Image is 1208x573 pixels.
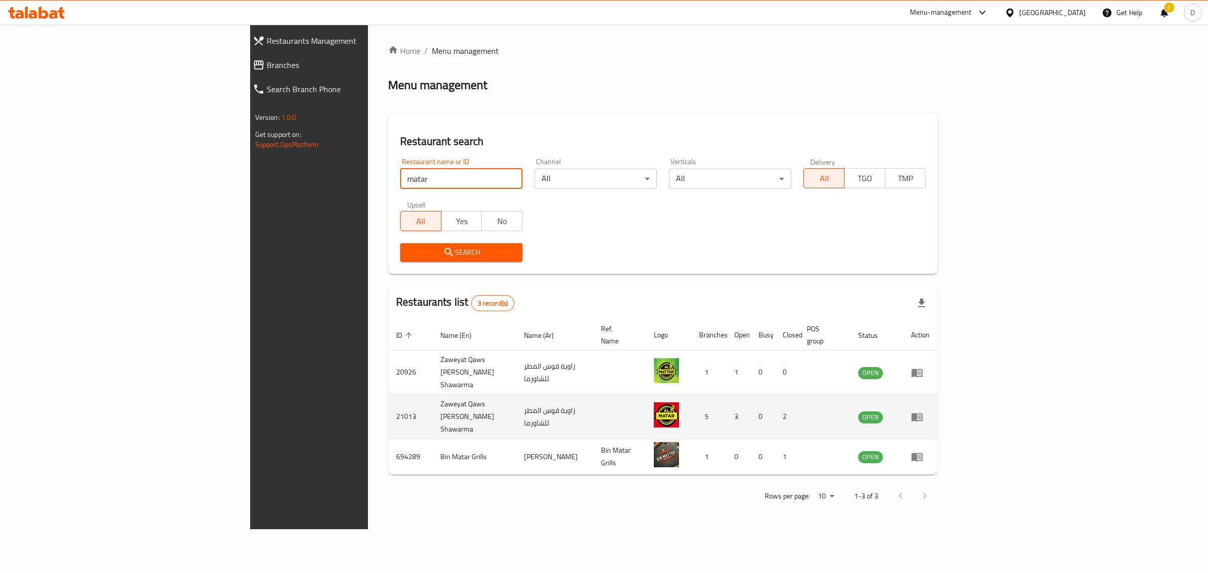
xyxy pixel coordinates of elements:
span: All [405,214,437,229]
p: 1-3 of 3 [854,490,878,503]
div: Menu [911,451,930,463]
th: Action [903,320,938,350]
span: Name (En) [440,329,485,341]
td: زاوية قوس المطر للشاورما [516,350,593,395]
button: All [400,211,441,231]
span: Version: [255,111,280,124]
th: Logo [646,320,691,350]
span: Yes [445,214,478,229]
a: Search Branch Phone [245,77,452,101]
span: Status [858,329,891,341]
nav: breadcrumb [388,45,938,57]
td: زاوية قوس المطر للشاورما [516,395,593,439]
h2: Restaurant search [400,134,926,149]
a: Branches [245,53,452,77]
td: Bin Matar Grills [432,439,516,475]
span: Search Branch Phone [267,83,444,95]
img: Bin Matar Grills [654,442,679,467]
span: TGO [849,171,881,186]
td: 0 [750,395,775,439]
td: 3 [726,395,750,439]
input: Search for restaurant name or ID.. [400,169,522,189]
div: Menu [911,367,930,379]
td: 1 [726,350,750,395]
div: All [535,169,657,189]
button: Yes [441,211,482,231]
table: enhanced table [388,320,938,475]
img: Zaweyat Qaws Al Matar Shawarma [654,402,679,427]
span: No [486,214,518,229]
span: Get support on: [255,128,301,141]
td: 0 [750,439,775,475]
div: Menu-management [910,7,972,19]
td: Zaweyat Qaws [PERSON_NAME] Shawarma [432,395,516,439]
td: 0 [726,439,750,475]
td: Zaweyat Qaws [PERSON_NAME] Shawarma [432,350,516,395]
div: Rows per page: [814,489,838,504]
span: ID [396,329,415,341]
label: Upsell [407,201,426,208]
th: Closed [775,320,799,350]
span: All [808,171,841,186]
td: 0 [750,350,775,395]
a: Support.OpsPlatform [255,138,319,151]
td: Bin Matar Grills [593,439,646,475]
span: Search [408,246,514,259]
button: TGO [844,168,885,188]
div: Menu [911,411,930,423]
span: OPEN [858,411,883,423]
span: TMP [889,171,922,186]
th: Branches [691,320,726,350]
td: 1 [691,439,726,475]
td: 1 [775,439,799,475]
div: Export file [910,291,934,315]
td: 2 [775,395,799,439]
img: Zaweyat Qaws Al Matar Shawarma [654,358,679,383]
span: POS group [807,323,838,347]
span: D [1190,7,1195,18]
a: Restaurants Management [245,29,452,53]
button: TMP [885,168,926,188]
span: Menu management [432,45,499,57]
span: Name (Ar) [524,329,567,341]
button: Search [400,243,522,262]
button: No [481,211,522,231]
th: Open [726,320,750,350]
button: All [803,168,845,188]
th: Busy [750,320,775,350]
span: Restaurants Management [267,35,444,47]
div: All [669,169,791,189]
span: OPEN [858,451,883,463]
td: 5 [691,395,726,439]
div: [GEOGRAPHIC_DATA] [1019,7,1086,18]
h2: Restaurants list [396,295,514,311]
td: [PERSON_NAME] [516,439,593,475]
span: OPEN [858,367,883,379]
span: Ref. Name [601,323,634,347]
span: 3 record(s) [472,299,514,308]
label: Delivery [810,158,836,165]
span: 1.0.0 [281,111,297,124]
p: Rows per page: [765,490,810,503]
td: 1 [691,350,726,395]
span: Branches [267,59,444,71]
td: 0 [775,350,799,395]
